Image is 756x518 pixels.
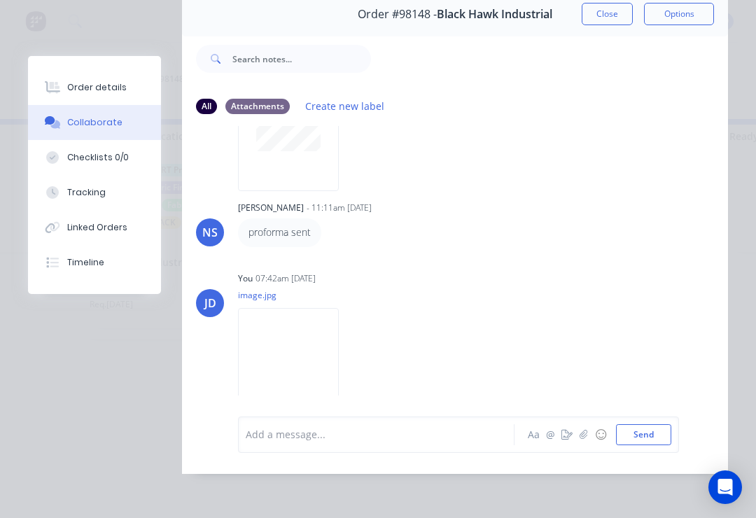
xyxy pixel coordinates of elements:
[525,426,542,443] button: Aa
[204,295,216,311] div: JD
[28,175,161,210] button: Tracking
[616,424,671,445] button: Send
[307,202,372,214] div: - 11:11am [DATE]
[298,97,392,115] button: Create new label
[255,272,316,285] div: 07:42am [DATE]
[238,202,304,214] div: [PERSON_NAME]
[67,186,106,199] div: Tracking
[28,140,161,175] button: Checklists 0/0
[28,245,161,280] button: Timeline
[196,99,217,114] div: All
[67,256,104,269] div: Timeline
[248,225,311,239] p: proforma sent
[67,81,127,94] div: Order details
[28,70,161,105] button: Order details
[67,116,122,129] div: Collaborate
[67,221,127,234] div: Linked Orders
[582,3,633,25] button: Close
[238,272,253,285] div: You
[592,426,609,443] button: ☺
[238,289,353,301] p: image.jpg
[28,210,161,245] button: Linked Orders
[644,3,714,25] button: Options
[708,470,742,504] div: Open Intercom Messenger
[28,105,161,140] button: Collaborate
[225,99,290,114] div: Attachments
[232,45,371,73] input: Search notes...
[358,8,437,21] span: Order #98148 -
[542,426,559,443] button: @
[67,151,129,164] div: Checklists 0/0
[437,8,552,21] span: Black Hawk Industrial
[202,224,218,241] div: NS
